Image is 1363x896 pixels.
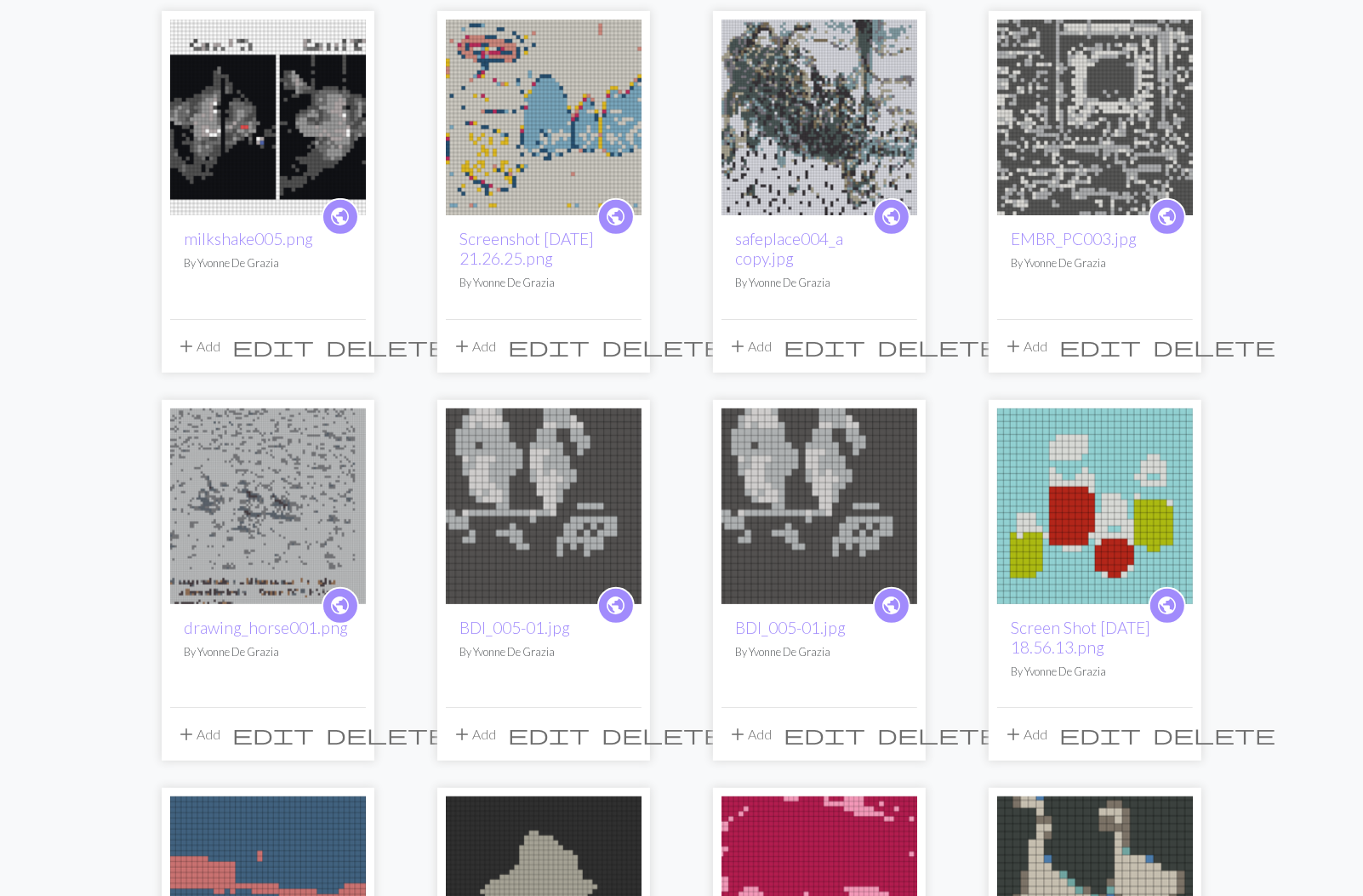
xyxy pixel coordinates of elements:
[184,229,313,248] a: milkshake005.png
[721,718,778,750] button: Add
[735,618,846,637] a: BDI_005-01.jpg
[602,334,724,358] span: delete
[232,724,314,745] i: Edit
[721,20,917,215] img: safeplace004_a copy.jpg
[606,203,627,230] span: public
[184,255,352,271] p: By Yvonne De Grazia
[997,496,1193,512] a: Screen Shot 2023-10-17 at 18.56.13.png
[1053,330,1147,362] button: Edit
[170,718,226,750] button: Add
[446,718,502,750] button: Add
[1157,200,1178,234] i: public
[721,107,917,123] a: safeplace004_a copy.jpg
[1003,334,1024,358] span: add
[184,618,348,637] a: drawing_horse001.png
[1157,203,1178,230] span: public
[459,275,628,291] p: By Yvonne De Grazia
[320,330,454,362] button: Delete
[330,592,351,619] span: public
[997,408,1193,604] img: Screen Shot 2023-10-17 at 18.56.13.png
[226,718,320,750] button: Edit
[170,330,226,362] button: Add
[502,330,596,362] button: Edit
[446,107,642,123] a: Screenshot 2025-05-19 at 21.26.25.png
[326,334,448,358] span: delete
[881,589,903,623] i: public
[508,336,590,357] i: Edit
[322,198,359,236] a: public
[997,20,1193,215] img: EMBR_PC003.jpg
[1011,664,1179,680] p: By Yvonne De Grazia
[871,718,1006,750] button: Delete
[881,203,903,230] span: public
[721,496,917,512] a: BDI_005-01.jpg
[721,408,917,604] img: BDI_005-01.jpg
[871,330,1006,362] button: Delete
[446,496,642,512] a: BDI_005-01.jpg
[1059,334,1141,358] span: edit
[176,334,197,358] span: add
[452,334,472,358] span: add
[226,330,320,362] button: Edit
[508,724,590,745] i: Edit
[997,330,1053,362] button: Add
[1149,587,1186,625] a: public
[446,20,642,215] img: Screenshot 2025-05-19 at 21.26.25.png
[877,722,1000,746] span: delete
[459,644,628,660] p: By Yvonne De Grazia
[881,592,903,619] span: public
[784,724,865,745] i: Edit
[508,334,590,358] span: edit
[1003,722,1024,746] span: add
[170,408,366,604] img: drawing_horse001.png
[452,722,472,746] span: add
[330,200,351,234] i: public
[184,644,352,660] p: By Yvonne De Grazia
[997,107,1193,123] a: EMBR_PC003.jpg
[1157,589,1178,623] i: public
[873,587,910,625] a: public
[1011,229,1137,248] a: EMBR_PC003.jpg
[735,644,904,660] p: By Yvonne De Grazia
[735,229,843,268] a: safeplace004_a copy.jpg
[326,722,448,746] span: delete
[232,336,314,357] i: Edit
[508,722,590,746] span: edit
[597,587,635,625] a: public
[606,589,627,623] i: public
[502,718,596,750] button: Edit
[1147,718,1281,750] button: Delete
[606,200,627,234] i: public
[784,334,865,358] span: edit
[596,330,730,362] button: Delete
[1149,198,1186,236] a: public
[1059,722,1141,746] span: edit
[602,722,724,746] span: delete
[778,330,871,362] button: Edit
[459,618,570,637] a: BDI_005-01.jpg
[1011,255,1179,271] p: By Yvonne De Grazia
[784,722,865,746] span: edit
[446,330,502,362] button: Add
[727,334,748,358] span: add
[873,198,910,236] a: public
[170,107,366,123] a: milkshake005.png
[322,587,359,625] a: public
[1059,336,1141,357] i: Edit
[170,496,366,512] a: drawing_horse001.png
[330,589,351,623] i: public
[1153,334,1275,358] span: delete
[320,718,454,750] button: Delete
[170,20,366,215] img: milkshake005.png
[997,718,1053,750] button: Add
[721,330,778,362] button: Add
[176,722,197,746] span: add
[446,408,642,604] img: BDI_005-01.jpg
[232,722,314,746] span: edit
[330,203,351,230] span: public
[784,336,865,357] i: Edit
[881,200,903,234] i: public
[459,229,594,268] a: Screenshot [DATE] 21.26.25.png
[877,334,1000,358] span: delete
[1053,718,1147,750] button: Edit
